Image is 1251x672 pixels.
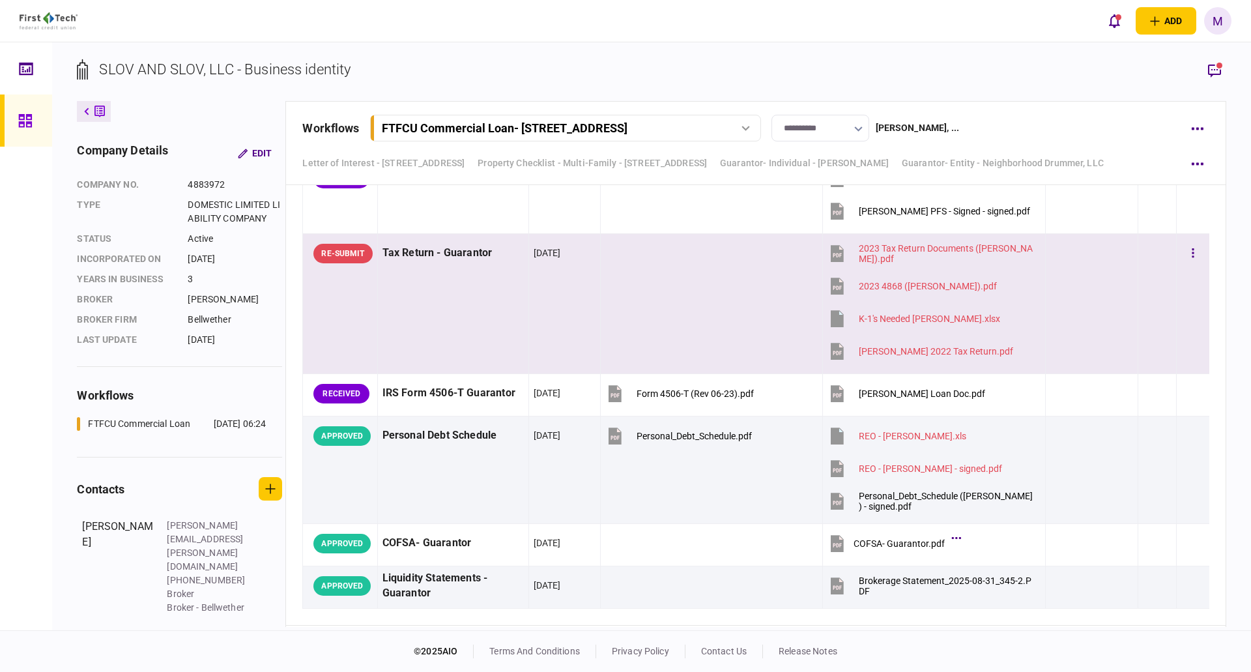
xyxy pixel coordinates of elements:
div: Tax Return - Guarantor [382,239,524,268]
div: company details [77,141,168,165]
button: REO - John Curran - signed.pdf [827,454,1002,483]
div: last update [77,333,175,347]
div: [PERSON_NAME][EMAIL_ADDRESS][DOMAIN_NAME] [167,625,252,666]
div: [PERSON_NAME] [82,519,154,615]
div: John Curran 2022 Tax Return.pdf [859,346,1013,357]
div: 2023 Tax Return Documents (Curran John J).pdf [859,243,1034,264]
a: FTFCU Commercial Loan[DATE] 06:24 [77,417,266,431]
a: Guarantor- Entity - Neighborhood Drummer, LLC [902,156,1104,170]
a: release notes [779,646,837,656]
div: workflows [302,119,359,137]
div: workflows [77,387,282,404]
div: [PERSON_NAME] [188,293,282,306]
div: [DATE] [534,579,561,592]
div: Curran Loan Doc.pdf [859,388,985,399]
button: open adding identity options [1136,7,1196,35]
div: Bellwether [188,313,282,327]
button: Brokerage Statement_2025-08-31_345-2.PDF [827,571,1034,600]
a: Guarantor- Individual - [PERSON_NAME] [720,156,889,170]
button: Edit [227,141,282,165]
div: Broker [167,587,252,601]
div: RECEIVED [313,384,369,403]
div: Liquidity Statements - Guarantor [382,571,524,601]
div: FTFCU Commercial Loan - [STREET_ADDRESS] [382,121,627,135]
button: REO - John Curran.xls [827,421,966,450]
div: Personal_Debt_Schedule (John Curran) - signed.pdf [859,491,1034,512]
div: REO - John Curran.xls [859,431,966,441]
div: IRS Form 4506-T Guarantor [382,379,524,408]
div: COFSA- Guarantor.pdf [854,538,945,549]
div: Brokerage Statement_2025-08-31_345-2.PDF [859,576,1034,596]
div: COFSA- Guarantor [382,529,524,558]
div: 3 [188,272,282,286]
div: status [77,232,175,246]
div: [DATE] [534,536,561,549]
a: contact us [701,646,747,656]
div: contacts [77,480,124,498]
button: Curran PFS - Signed - signed.pdf [827,196,1030,226]
button: John Curran 2022 Tax Return.pdf [827,336,1013,366]
div: [DATE] [534,387,561,400]
div: Broker [77,293,175,306]
div: [PHONE_NUMBER] [167,574,252,587]
div: FTFCU Commercial Loan [88,417,190,431]
div: © 2025 AIO [414,645,474,658]
button: 2023 4868 (Curran John J).pdf [827,271,997,300]
div: [PERSON_NAME][EMAIL_ADDRESS][PERSON_NAME][DOMAIN_NAME] [167,519,252,574]
div: company no. [77,178,175,192]
button: COFSA- Guarantor.pdf [827,529,958,558]
div: broker firm [77,313,175,327]
button: FTFCU Commercial Loan- [STREET_ADDRESS] [370,115,761,141]
div: REO - John Curran - signed.pdf [859,463,1002,474]
div: Personal_Debt_Schedule.pdf [637,431,752,441]
button: K-1's Needed Checklist_John Curran.xlsx [827,304,1000,333]
div: APPROVED [313,576,371,596]
div: RE-SUBMIT [313,244,372,263]
button: Personal_Debt_Schedule.pdf [605,421,752,450]
div: Curran PFS - Signed - signed.pdf [859,206,1030,216]
div: [DATE] [188,252,282,266]
div: Personal Debt Schedule [382,421,524,450]
div: Type [77,198,175,226]
a: Letter of Interest - [STREET_ADDRESS] [302,156,465,170]
img: client company logo [20,12,78,29]
div: incorporated on [77,252,175,266]
a: privacy policy [612,646,669,656]
button: Form 4506-T (Rev 06-23).pdf [605,379,754,408]
div: K-1's Needed Checklist_John Curran.xlsx [859,314,1000,324]
div: [PERSON_NAME] , ... [876,121,959,135]
button: Personal_Debt_Schedule (John Curran) - signed.pdf [827,486,1034,516]
div: DOMESTIC LIMITED LIABILITY COMPANY [188,198,282,226]
div: APPROVED [313,426,371,446]
button: open notifications list [1100,7,1128,35]
a: Property Checklist - Multi-Family - [STREET_ADDRESS] [478,156,707,170]
div: 2023 4868 (Curran John J).pdf [859,281,997,291]
div: Active [188,232,282,246]
button: 2023 Tax Return Documents (Curran John J).pdf [827,239,1034,268]
div: [DATE] [534,429,561,442]
button: Curran Loan Doc.pdf [827,379,985,408]
button: M [1204,7,1231,35]
div: [DATE] 06:24 [214,417,266,431]
div: SLOV AND SLOV, LLC - Business identity [99,59,351,80]
div: Broker - Bellwether [167,601,252,615]
div: 4883972 [188,178,282,192]
div: [DATE] [188,333,282,347]
div: APPROVED [313,534,371,553]
div: [DATE] [534,246,561,259]
div: Form 4506-T (Rev 06-23).pdf [637,388,754,399]
a: terms and conditions [489,646,580,656]
div: years in business [77,272,175,286]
